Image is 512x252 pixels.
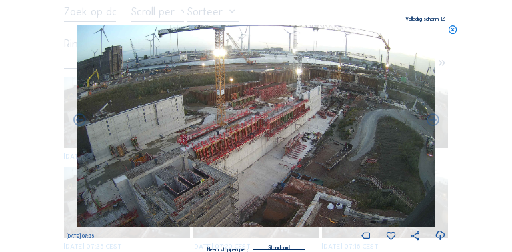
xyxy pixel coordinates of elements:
[207,247,248,252] div: Neem stappen per:
[425,113,440,128] i: Back
[77,25,435,227] img: Image
[253,242,305,249] div: Standaard
[72,113,87,128] i: Forward
[405,17,439,21] div: Volledig scherm
[67,233,94,239] span: [DATE] 07:35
